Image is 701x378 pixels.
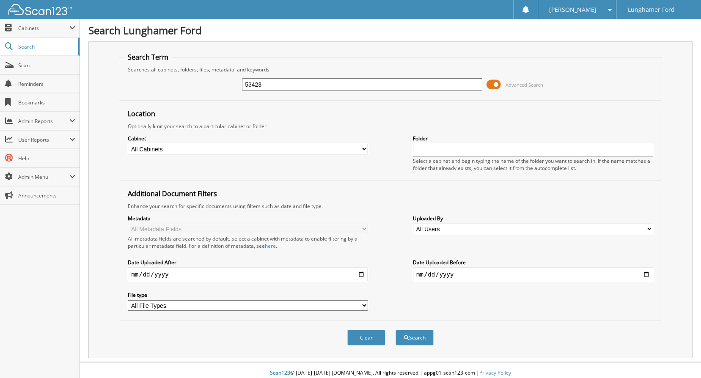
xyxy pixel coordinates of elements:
[413,215,653,222] label: Uploaded By
[124,123,657,130] div: Optionally limit your search to a particular cabinet or folder
[479,369,511,376] a: Privacy Policy
[8,4,72,15] img: scan123-logo-white.svg
[18,136,69,143] span: User Reports
[124,66,657,73] div: Searches all cabinets, folders, files, metadata, and keywords
[18,192,75,199] span: Announcements
[128,291,368,299] label: File type
[128,135,368,142] label: Cabinet
[18,62,75,69] span: Scan
[124,109,159,118] legend: Location
[270,369,290,376] span: Scan123
[413,259,653,266] label: Date Uploaded Before
[18,155,75,162] span: Help
[128,259,368,266] label: Date Uploaded After
[18,43,74,50] span: Search
[128,215,368,222] label: Metadata
[413,135,653,142] label: Folder
[265,242,276,249] a: here
[18,99,75,106] span: Bookmarks
[18,173,69,181] span: Admin Menu
[18,118,69,125] span: Admin Reports
[18,25,69,32] span: Cabinets
[128,235,368,249] div: All metadata fields are searched by default. Select a cabinet with metadata to enable filtering b...
[628,7,675,12] span: Lunghamer Ford
[88,23,693,37] h1: Search Lunghamer Ford
[549,7,597,12] span: [PERSON_NAME]
[124,52,173,62] legend: Search Term
[413,157,653,172] div: Select a cabinet and begin typing the name of the folder you want to search in. If the name match...
[413,268,653,281] input: end
[18,80,75,88] span: Reminders
[506,82,543,88] span: Advanced Search
[124,203,657,210] div: Enhance your search for specific documents using filters such as date and file type.
[396,330,434,345] button: Search
[659,337,701,378] iframe: Chat Widget
[124,189,221,198] legend: Additional Document Filters
[347,330,385,345] button: Clear
[128,268,368,281] input: start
